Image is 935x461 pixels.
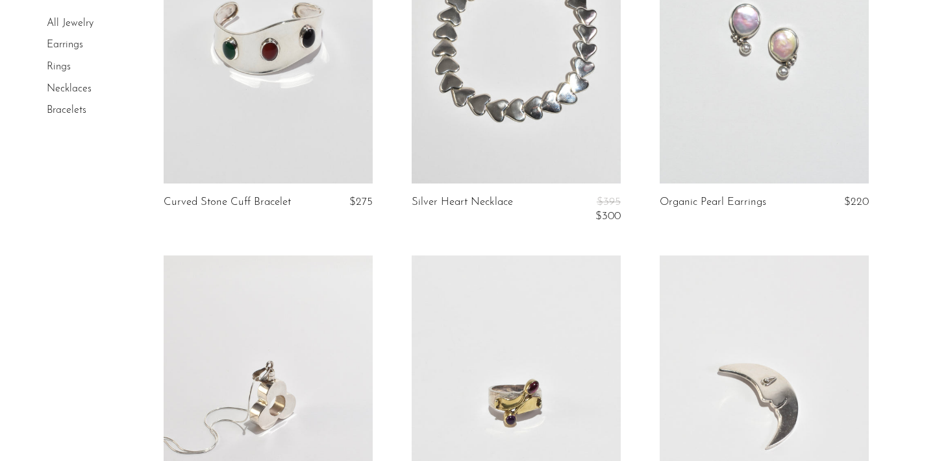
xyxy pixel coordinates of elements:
[47,84,92,94] a: Necklaces
[47,105,86,115] a: Bracelets
[660,196,766,208] a: Organic Pearl Earrings
[412,196,513,223] a: Silver Heart Necklace
[844,196,869,207] span: $220
[47,62,71,72] a: Rings
[597,196,621,207] span: $395
[47,40,83,51] a: Earrings
[349,196,373,207] span: $275
[595,211,621,222] span: $300
[47,18,93,29] a: All Jewelry
[164,196,291,208] a: Curved Stone Cuff Bracelet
